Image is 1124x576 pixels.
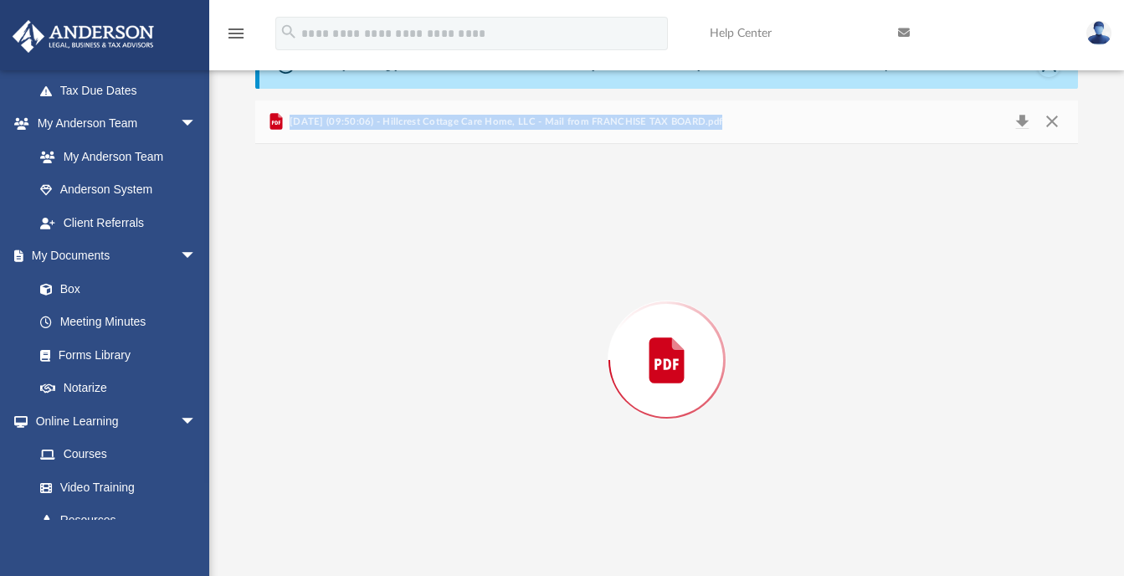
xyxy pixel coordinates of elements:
button: Close [1037,111,1067,134]
a: My Anderson Team [23,140,205,173]
a: Anderson System [23,173,213,207]
a: My Documentsarrow_drop_down [12,239,213,273]
a: Courses [23,438,213,471]
a: Resources [23,504,213,537]
a: Forms Library [23,338,205,372]
a: Meeting Minutes [23,306,213,339]
a: Video Training [23,471,205,504]
a: Client Referrals [23,206,213,239]
i: search [280,23,298,41]
a: menu [226,32,246,44]
i: menu [226,23,246,44]
a: Online Learningarrow_drop_down [12,404,213,438]
span: arrow_drop_down [180,239,213,274]
a: Notarize [23,372,213,405]
a: Box [23,272,205,306]
span: arrow_drop_down [180,107,213,141]
button: Download [1007,111,1037,134]
a: My Anderson Teamarrow_drop_down [12,107,213,141]
a: Tax Due Dates [23,74,222,107]
span: [DATE] (09:50:06) - Hillcrest Cottage Care Home, LLC - Mail from FRANCHISE TAX BOARD.pdf [286,115,722,130]
img: User Pic [1086,21,1111,45]
img: Anderson Advisors Platinum Portal [8,20,159,53]
span: arrow_drop_down [180,404,213,439]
